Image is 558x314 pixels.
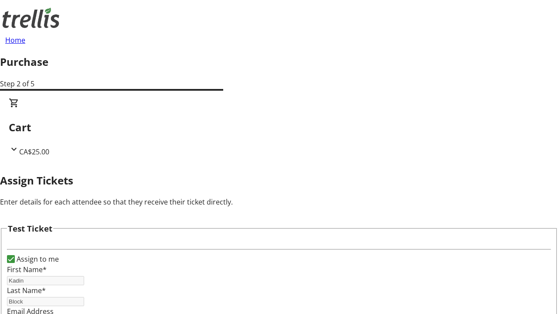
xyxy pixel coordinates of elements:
label: Last Name* [7,286,46,295]
div: CartCA$25.00 [9,98,549,157]
span: CA$25.00 [19,147,49,157]
label: Assign to me [15,254,59,264]
h2: Cart [9,119,549,135]
h3: Test Ticket [8,222,52,235]
label: First Name* [7,265,47,274]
